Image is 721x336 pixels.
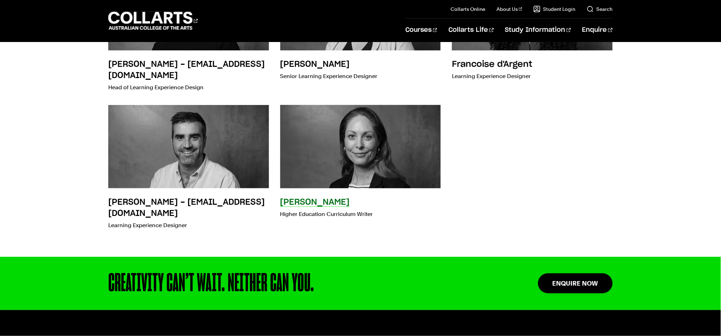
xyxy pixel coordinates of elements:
[405,19,437,42] a: Courses
[108,198,265,218] h3: [PERSON_NAME] - [EMAIL_ADDRESS][DOMAIN_NAME]
[280,209,373,219] p: Higher Education Curriculum Writer
[505,19,571,42] a: Study Information
[280,71,378,81] p: Senior Learning Experience Designer
[451,6,485,13] a: Collarts Online
[108,271,493,296] div: CREATIVITY CAN’T WAIT. NEITHER CAN YOU.
[496,6,522,13] a: About Us
[280,60,350,69] h3: [PERSON_NAME]
[582,19,613,42] a: Enquire
[452,60,532,69] h3: Francoise d'Argent
[108,60,265,80] h3: [PERSON_NAME] - [EMAIL_ADDRESS][DOMAIN_NAME]
[108,83,269,92] p: Head of Learning Experience Design
[452,71,532,81] p: Learning Experience Designer
[448,19,494,42] a: Collarts Life
[534,6,576,13] a: Student Login
[587,6,613,13] a: Search
[108,11,198,31] div: Go to homepage
[108,220,269,230] p: Learning Experience Designer
[538,273,613,293] a: Enquire Now
[280,198,350,206] h3: [PERSON_NAME]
